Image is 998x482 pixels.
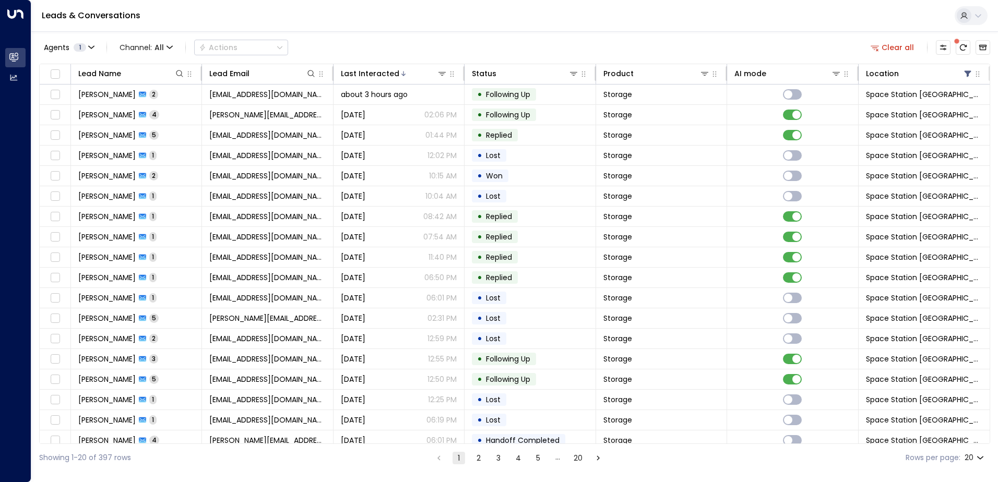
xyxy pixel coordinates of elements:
span: Sep 20, 2025 [341,435,365,445]
span: Space Station Doncaster [866,354,982,364]
span: 1 [149,232,157,241]
span: Sep 21, 2025 [341,313,365,323]
span: Toggle select row [49,292,62,305]
div: • [477,187,482,205]
a: Leads & Conversations [42,9,140,21]
div: • [477,411,482,429]
span: Garrett Buckley [78,150,136,161]
span: Won [486,171,503,181]
span: Toggle select row [49,129,62,142]
span: browntm70@aol.com [209,333,325,344]
span: Space Station Doncaster [866,374,982,384]
button: Clear all [866,40,919,55]
span: moorecaroline85@gmail.com [209,272,325,283]
span: Toggle select row [49,251,62,264]
span: 4 [149,436,159,444]
button: Go to page 2 [472,452,485,464]
p: 07:54 AM [423,232,457,242]
span: Lost [486,333,501,344]
button: Channel:All [115,40,177,55]
span: Toggle select row [49,149,62,162]
div: • [477,126,482,144]
div: • [477,147,482,164]
span: Space Station Doncaster [866,313,982,323]
span: Sep 21, 2025 [341,293,365,303]
button: Actions [194,40,288,55]
span: 1 [149,293,157,302]
div: • [477,269,482,286]
span: Storage [603,333,632,344]
p: 08:42 AM [423,211,457,222]
p: 12:02 PM [427,150,457,161]
span: Handoff Completed [486,435,560,445]
span: All [155,43,164,52]
span: Hannah Cottrell [78,293,136,303]
span: Space Station Doncaster [866,293,982,303]
div: • [477,350,482,368]
button: page 1 [453,452,465,464]
span: Replied [486,130,512,140]
p: 10:04 AM [425,191,457,201]
span: Space Station Doncaster [866,211,982,222]
span: jackiesmith236@ymail.com [209,354,325,364]
button: Customize [936,40,951,55]
span: janine0289@hotmail.co.uk [209,191,325,201]
div: • [477,370,482,388]
span: Sommer Lindley [78,313,136,323]
span: Yesterday [341,130,365,140]
span: 1 [149,212,157,221]
span: Tasha Taylor [78,130,136,140]
span: Toggle select row [49,231,62,244]
span: Toggle select row [49,109,62,122]
button: Go to page 5 [532,452,544,464]
span: Yesterday [341,171,365,181]
div: Status [472,67,578,80]
span: Space Station Doncaster [866,150,982,161]
span: Paul Cauch [78,394,136,405]
span: Storage [603,293,632,303]
span: Ruby Jackson [78,171,136,181]
span: georgina_dowling@hotmail.co.uk [209,110,325,120]
p: 11:40 PM [429,252,457,262]
span: Storage [603,252,632,262]
span: sommer@austinbanks.co.uk [209,313,325,323]
span: Following Up [486,374,530,384]
span: 2 [149,171,158,180]
span: Toggle select row [49,190,62,203]
span: Lost [486,191,501,201]
span: Toggle select row [49,170,62,183]
div: Last Interacted [341,67,447,80]
span: Sep 21, 2025 [341,333,365,344]
span: 1 [149,273,157,282]
span: about 3 hours ago [341,89,408,100]
span: Storage [603,171,632,181]
span: Yesterday [341,150,365,161]
div: Product [603,67,634,80]
span: Space Station Doncaster [866,130,982,140]
span: Yesterday [341,110,365,120]
span: Storage [603,130,632,140]
span: Yesterday [341,232,365,242]
div: Location [866,67,899,80]
span: gaz8630@live.co.uk [209,232,325,242]
div: • [477,86,482,103]
span: 3 [149,354,158,363]
span: cottrellhannah@hotmail.co.uk [209,293,325,303]
div: AI mode [734,67,841,80]
span: phcauch@yahoo.com [209,394,325,405]
span: Storage [603,89,632,100]
div: Lead Name [78,67,121,80]
span: Toggle select row [49,332,62,345]
button: Go to page 3 [492,452,505,464]
span: Replied [486,252,512,262]
span: flynn.andrew@sky.com [209,435,325,445]
span: Liam Harrington [78,374,136,384]
span: Space Station Doncaster [866,394,982,405]
div: … [552,452,564,464]
span: Lost [486,293,501,303]
span: Sep 21, 2025 [341,252,365,262]
span: Amirah Hussain [78,252,136,262]
span: Toggle select all [49,68,62,81]
div: • [477,309,482,327]
span: 1 [149,395,157,404]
